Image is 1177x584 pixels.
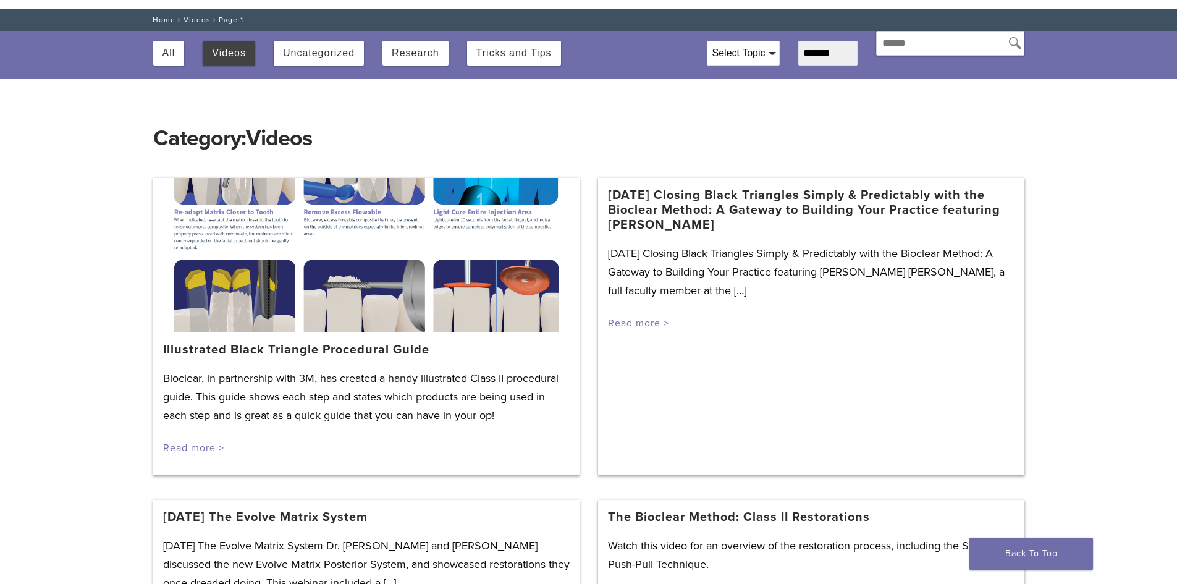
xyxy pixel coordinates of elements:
a: Read more > [608,317,669,329]
nav: Page 1 [144,9,1034,31]
a: [DATE] The Evolve Matrix System [163,510,368,525]
button: Research [392,41,439,66]
p: [DATE] Closing Black Triangles Simply & Predictably with the Bioclear Method: A Gateway to Buildi... [608,244,1015,300]
a: Read more > [163,442,224,454]
a: Back To Top [969,538,1093,570]
button: Videos [212,41,246,66]
p: Watch this video for an overview of the restoration process, including the Spot-Weld Push-Pull Te... [608,536,1015,573]
button: All [162,41,175,66]
button: Tricks and Tips [476,41,552,66]
span: / [175,17,184,23]
button: Uncategorized [283,41,355,66]
a: Illustrated Black Triangle Procedural Guide [163,342,429,357]
span: / [211,17,219,23]
a: Home [149,15,175,24]
h1: Category: [153,99,1024,153]
a: The Bioclear Method: Class II Restorations [608,510,870,525]
p: Bioclear, in partnership with 3M, has created a handy illustrated Class II procedural guide. This... [163,369,570,425]
a: Videos [184,15,211,24]
span: Videos [246,125,312,151]
a: [DATE] Closing Black Triangles Simply & Predictably with the Bioclear Method: A Gateway to Buildi... [608,188,1015,232]
div: Select Topic [707,41,779,65]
